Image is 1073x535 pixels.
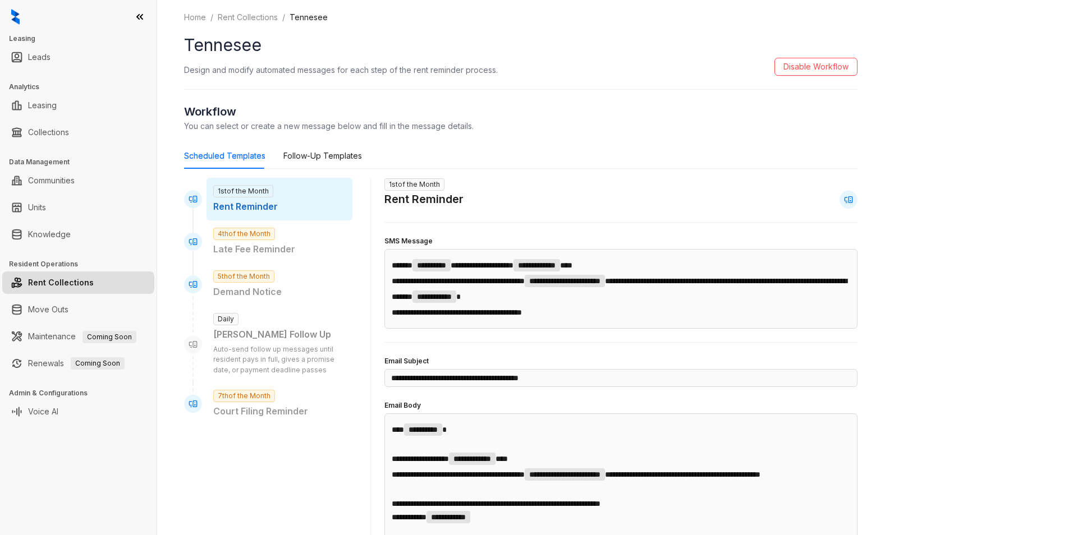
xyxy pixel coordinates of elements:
h4: Email Body [384,400,858,411]
li: Units [2,196,154,219]
li: Communities [2,169,154,192]
div: Follow-Up Templates [283,150,362,162]
li: Renewals [2,352,154,375]
a: Collections [28,121,69,144]
span: Daily [213,313,239,325]
h3: Analytics [9,82,157,92]
p: Demand Notice [213,285,346,299]
li: Rent Collections [2,271,154,294]
a: Rent Collections [28,271,94,294]
div: Scheduled Templates [184,150,265,162]
a: Leads [28,46,51,68]
p: Rent Reminder [213,200,346,214]
a: Units [28,196,46,219]
span: 5th of the Month [213,270,274,283]
span: 1st of the Month [384,178,444,191]
h2: Rent Reminder [384,191,464,208]
span: 4th of the Month [213,228,275,240]
li: Leasing [2,94,154,117]
p: Auto-send follow up messages until resident pays in full, gives a promise date, or payment deadli... [213,344,346,376]
p: Design and modify automated messages for each step of the rent reminder process. [184,64,498,76]
li: Collections [2,121,154,144]
span: Coming Soon [71,357,125,370]
li: Tennesee [290,11,328,24]
a: Voice AI [28,400,58,423]
span: 1st of the Month [213,185,273,197]
p: Late Fee Reminder [213,242,346,256]
div: [PERSON_NAME] Follow Up [213,328,346,342]
a: Communities [28,169,75,192]
h3: Admin & Configurations [9,388,157,398]
span: 7th of the Month [213,390,275,402]
li: / [210,11,213,24]
li: Voice AI [2,400,154,423]
h4: SMS Message [384,236,858,247]
li: Leads [2,46,154,68]
h2: Workflow [184,103,858,120]
li: Maintenance [2,325,154,348]
a: Rent Collections [215,11,280,24]
a: RenewalsComing Soon [28,352,125,375]
h3: Resident Operations [9,259,157,269]
li: Move Outs [2,298,154,321]
a: Move Outs [28,298,68,321]
h3: Data Management [9,157,157,167]
button: Disable Workflow [774,58,858,76]
p: You can select or create a new message below and fill in the message details. [184,120,858,132]
h4: Email Subject [384,356,858,367]
h1: Tennesee [184,33,858,58]
li: / [282,11,285,24]
h3: Leasing [9,34,157,44]
span: Disable Workflow [783,61,849,73]
a: Knowledge [28,223,71,246]
a: Home [182,11,208,24]
p: Court Filing Reminder [213,404,346,418]
span: Coming Soon [82,331,136,343]
li: Knowledge [2,223,154,246]
a: Leasing [28,94,57,117]
img: logo [11,9,20,25]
